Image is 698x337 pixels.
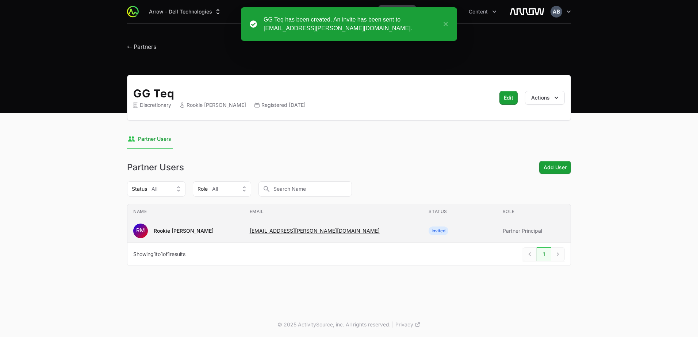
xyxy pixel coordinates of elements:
a: 1 [537,247,551,261]
button: Arrow - Dell Technologies [145,5,226,18]
img: ActivitySource [127,6,139,18]
th: Role [497,204,571,219]
div: Registered [DATE] [255,101,306,109]
span: Content [469,8,488,15]
svg: Rookie Mojadidi [133,224,148,238]
div: Discretionary [133,101,171,109]
span: 1 [154,251,156,257]
button: close [440,15,448,33]
th: Email [244,204,423,219]
h2: GG Teq [133,87,486,100]
button: RoleAll [193,181,251,197]
div: Rookie [PERSON_NAME] [180,101,246,109]
span: Role [197,185,208,193]
th: Name [127,204,244,219]
p: Showing to of results [133,251,185,258]
button: Partners [378,5,416,18]
span: Partner Principal [503,227,565,235]
span: Partner Users [138,135,171,143]
div: Activity menu [422,5,459,18]
span: Status [132,185,147,193]
text: RM [136,227,145,234]
button: Activity [422,5,459,18]
span: All [212,185,218,193]
div: GG Teq has been created. An invite has been sent to [EMAIL_ADDRESS][PERSON_NAME][DOMAIN_NAME]. [264,15,440,33]
nav: Tabs [127,129,571,149]
span: Edit [504,93,513,102]
img: Arrow [510,4,545,19]
th: Status [423,204,496,219]
p: © 2025 ActivitySource, inc. All rights reserved. [277,321,391,328]
div: Supplier switch menu [145,5,226,18]
button: Actions [525,91,565,105]
a: Partner Users [127,129,173,149]
a: ← Partners [127,43,156,50]
a: Privacy [395,321,421,328]
span: Add User [544,163,567,172]
img: Ashlee Bruno [551,6,562,18]
span: | [392,321,394,328]
button: Add User [539,161,571,174]
button: Edit [499,91,518,105]
span: 1 [161,251,163,257]
button: StatusAll [127,181,185,197]
span: All [152,185,157,193]
button: Content [464,5,501,18]
span: 1 [168,251,170,257]
div: Rookie [PERSON_NAME] [154,227,214,235]
div: Partners menu [378,5,416,18]
input: Search Name [258,181,352,197]
div: Content menu [464,5,501,18]
div: Main navigation [139,5,501,18]
a: [EMAIL_ADDRESS][PERSON_NAME][DOMAIN_NAME] [250,228,380,234]
h1: Partner Users [127,163,184,172]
